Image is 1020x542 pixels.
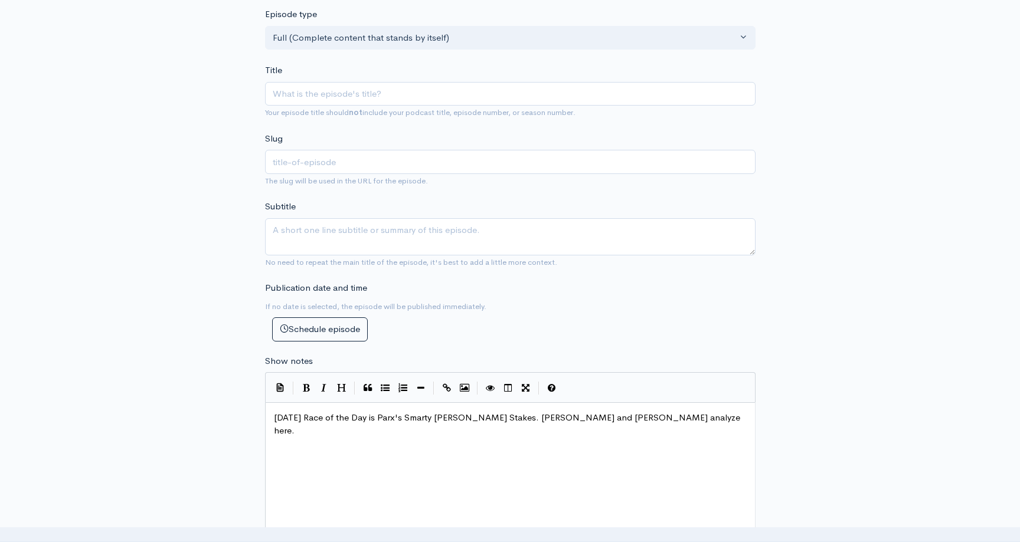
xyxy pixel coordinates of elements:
[433,382,434,395] i: |
[543,379,561,397] button: Markdown Guide
[265,132,283,146] label: Slug
[272,378,289,396] button: Insert Show Notes Template
[377,379,394,397] button: Generic List
[265,281,367,295] label: Publication date and time
[265,107,576,117] small: Your episode title should include your podcast title, episode number, or season number.
[349,107,362,117] strong: not
[315,379,333,397] button: Italic
[265,301,486,311] small: If no date is selected, the episode will be published immediately.
[412,379,430,397] button: Insert Horizontal Line
[354,382,355,395] i: |
[273,31,737,45] div: Full (Complete content that stands by itself)
[333,379,351,397] button: Heading
[293,382,294,395] i: |
[265,64,282,77] label: Title
[265,176,428,186] small: The slug will be used in the URL for the episode.
[265,150,756,174] input: title-of-episode
[265,26,756,50] button: Full (Complete content that stands by itself)
[265,200,296,213] label: Subtitle
[456,379,473,397] button: Insert Image
[359,379,377,397] button: Quote
[272,317,368,341] button: Schedule episode
[265,257,557,267] small: No need to repeat the main title of the episode, it's best to add a little more context.
[297,379,315,397] button: Bold
[482,379,499,397] button: Toggle Preview
[477,382,478,395] i: |
[265,354,313,368] label: Show notes
[394,379,412,397] button: Numbered List
[265,82,756,106] input: What is the episode's title?
[538,382,540,395] i: |
[274,412,743,436] span: [DATE] Race of the Day is Parx's Smarty [PERSON_NAME] Stakes. [PERSON_NAME] and [PERSON_NAME] ana...
[438,379,456,397] button: Create Link
[265,8,317,21] label: Episode type
[517,379,535,397] button: Toggle Fullscreen
[499,379,517,397] button: Toggle Side by Side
